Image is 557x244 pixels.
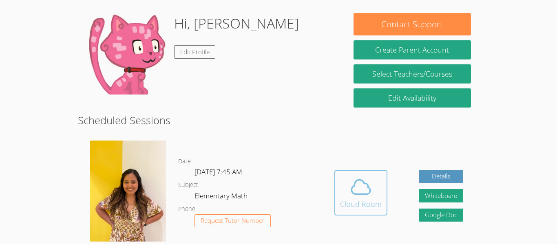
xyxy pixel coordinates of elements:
span: Request Tutor Number [201,218,265,224]
a: Edit Profile [174,45,216,59]
h2: Scheduled Sessions [78,112,479,128]
a: Select Teachers/Courses [354,64,471,84]
dd: Elementary Math [195,190,249,204]
button: Create Parent Account [354,40,471,59]
span: [DATE] 7:45 AM [195,167,242,176]
button: Request Tutor Number [195,214,271,228]
a: Google Doc [419,209,464,222]
img: avatar.png [90,141,166,242]
h1: Hi, [PERSON_NAME] [174,13,299,34]
button: Cloud Room [334,170,387,215]
a: Edit Availability [354,88,471,108]
a: Details [419,170,464,183]
dt: Subject [178,180,198,190]
button: Whiteboard [419,189,464,202]
dt: Date [178,156,191,167]
dt: Phone [178,204,195,214]
div: Cloud Room [340,198,382,210]
button: Contact Support [354,13,471,35]
img: default.png [86,13,168,95]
